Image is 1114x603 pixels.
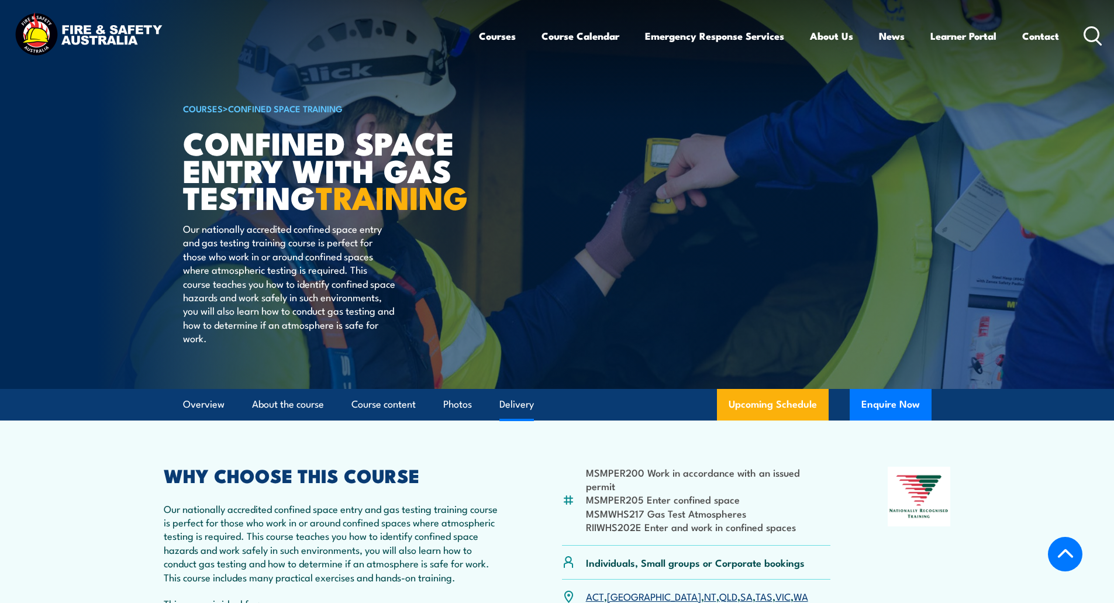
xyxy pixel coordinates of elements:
[850,389,932,421] button: Enquire Now
[586,492,831,506] li: MSMPER205 Enter confined space
[717,389,829,421] a: Upcoming Schedule
[252,389,324,420] a: About the course
[586,590,808,603] p: , , , , , , ,
[586,506,831,520] li: MSMWHS217 Gas Test Atmospheres
[719,589,737,603] a: QLD
[228,102,343,115] a: Confined Space Training
[888,467,951,526] img: Nationally Recognised Training logo.
[164,467,505,483] h2: WHY CHOOSE THIS COURSE
[586,520,831,533] li: RIIWHS202E Enter and work in confined spaces
[542,20,619,51] a: Course Calendar
[810,20,853,51] a: About Us
[183,389,225,420] a: Overview
[183,222,396,345] p: Our nationally accredited confined space entry and gas testing training course is perfect for tho...
[586,466,831,493] li: MSMPER200 Work in accordance with an issued permit
[183,129,472,211] h1: Confined Space Entry with Gas Testing
[704,589,716,603] a: NT
[316,172,468,220] strong: TRAINING
[351,389,416,420] a: Course content
[479,20,516,51] a: Courses
[930,20,996,51] a: Learner Portal
[499,389,534,420] a: Delivery
[740,589,753,603] a: SA
[756,589,772,603] a: TAS
[794,589,808,603] a: WA
[607,589,701,603] a: [GEOGRAPHIC_DATA]
[183,101,472,115] h6: >
[443,389,472,420] a: Photos
[645,20,784,51] a: Emergency Response Services
[164,502,505,584] p: Our nationally accredited confined space entry and gas testing training course is perfect for tho...
[1022,20,1059,51] a: Contact
[183,102,223,115] a: COURSES
[586,589,604,603] a: ACT
[586,556,805,569] p: Individuals, Small groups or Corporate bookings
[775,589,791,603] a: VIC
[879,20,905,51] a: News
